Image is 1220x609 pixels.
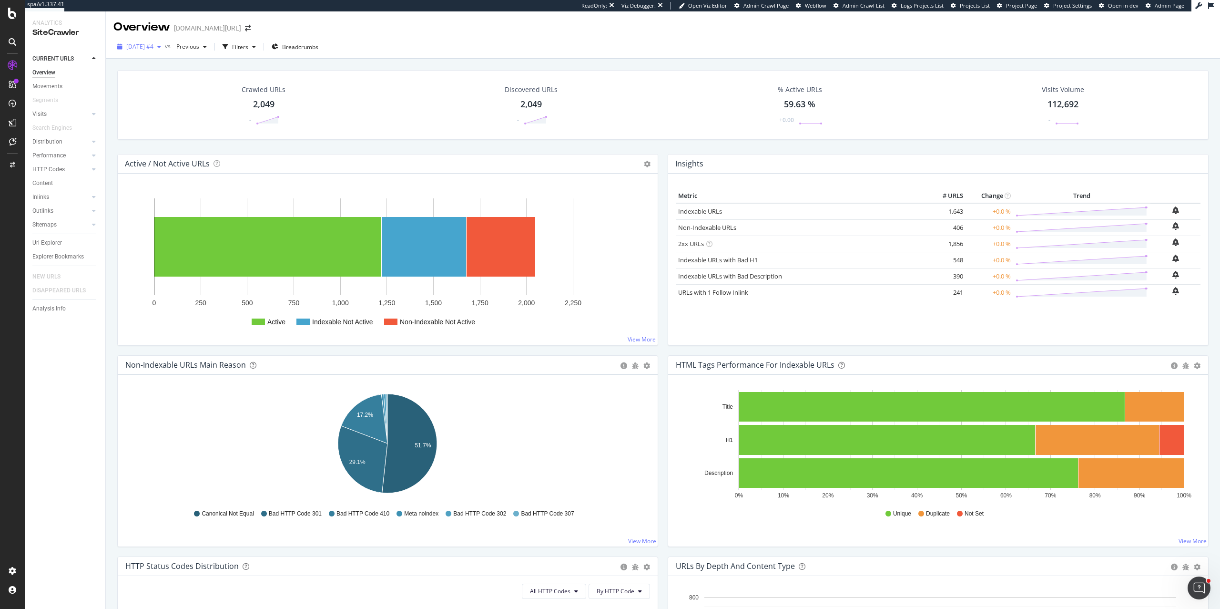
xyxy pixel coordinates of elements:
[1006,2,1037,9] span: Project Page
[1053,2,1092,9] span: Project Settings
[336,510,389,518] span: Bad HTTP Code 410
[822,492,834,499] text: 20%
[32,220,89,230] a: Sitemaps
[32,123,72,133] div: Search Engines
[349,459,366,465] text: 29.1%
[678,272,782,280] a: Indexable URLs with Bad Description
[676,561,795,571] div: URLs by Depth and Content Type
[32,304,99,314] a: Analysis Info
[892,2,944,10] a: Logs Projects List
[743,2,789,9] span: Admin Crawl Page
[520,98,542,111] div: 2,049
[628,537,656,545] a: View More
[113,39,165,54] button: [DATE] #4
[632,362,639,369] div: bug
[565,299,581,307] text: 2,250
[32,192,49,202] div: Inlinks
[1000,492,1012,499] text: 60%
[32,82,99,92] a: Movements
[530,587,570,595] span: All HTTP Codes
[268,39,322,54] button: Breadcrumbs
[834,2,884,10] a: Admin Crawl List
[32,286,95,296] a: DISAPPEARED URLS
[597,587,634,595] span: By HTTP Code
[1188,577,1210,599] iframe: Intercom live chat
[269,510,322,518] span: Bad HTTP Code 301
[735,492,743,499] text: 0%
[32,54,74,64] div: CURRENT URLS
[1194,564,1200,570] div: gear
[676,189,927,203] th: Metric
[312,318,373,326] text: Indexable Not Active
[628,335,656,343] a: View More
[621,2,656,10] div: Viz Debugger:
[32,272,70,282] a: NEW URLS
[32,95,58,105] div: Segments
[1013,189,1150,203] th: Trend
[620,564,627,570] div: circle-info
[1172,287,1179,295] div: bell-plus
[32,252,84,262] div: Explorer Bookmarks
[632,564,639,570] div: bug
[152,299,156,307] text: 0
[522,584,586,599] button: All HTTP Codes
[165,42,173,50] span: vs
[1045,492,1056,499] text: 70%
[195,299,206,307] text: 250
[1172,271,1179,279] div: bell-plus
[32,165,89,175] a: HTTP Codes
[173,39,211,54] button: Previous
[1134,492,1145,499] text: 90%
[1089,492,1101,499] text: 80%
[678,207,722,216] a: Indexable URLs
[125,157,210,170] h4: Active / Not Active URLs
[927,203,966,220] td: 1,643
[245,25,251,31] div: arrow-right-arrow-left
[404,510,438,518] span: Meta noindex
[126,42,153,51] span: 2025 Sep. 24th #4
[425,299,442,307] text: 1,500
[679,2,727,10] a: Open Viz Editor
[125,189,650,338] svg: A chart.
[956,492,967,499] text: 50%
[927,189,966,203] th: # URLS
[966,219,1013,236] td: +0.0 %
[589,584,650,599] button: By HTTP Code
[32,252,99,262] a: Explorer Bookmarks
[32,238,62,248] div: Url Explorer
[778,492,789,499] text: 10%
[966,284,1013,300] td: +0.0 %
[32,54,89,64] a: CURRENT URLS
[202,510,254,518] span: Canonical Not Equal
[805,2,826,9] span: Webflow
[1108,2,1139,9] span: Open in dev
[678,239,704,248] a: 2xx URLs
[32,304,66,314] div: Analysis Info
[643,362,650,369] div: gear
[357,412,373,418] text: 17.2%
[927,219,966,236] td: 406
[378,299,395,307] text: 1,250
[32,68,99,78] a: Overview
[113,19,170,35] div: Overview
[678,223,736,232] a: Non-Indexable URLs
[125,561,239,571] div: HTTP Status Codes Distribution
[1042,85,1084,94] div: Visits Volume
[779,116,794,124] div: +0.00
[1099,2,1139,10] a: Open in dev
[32,27,98,38] div: SiteCrawler
[1047,98,1078,111] div: 112,692
[581,2,607,10] div: ReadOnly:
[1048,116,1050,124] div: -
[911,492,923,499] text: 40%
[901,2,944,9] span: Logs Projects List
[643,564,650,570] div: gear
[125,360,246,370] div: Non-Indexable URLs Main Reason
[125,390,650,501] svg: A chart.
[282,43,318,51] span: Breadcrumbs
[32,272,61,282] div: NEW URLS
[676,390,1200,501] svg: A chart.
[1044,2,1092,10] a: Project Settings
[1182,564,1189,570] div: bug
